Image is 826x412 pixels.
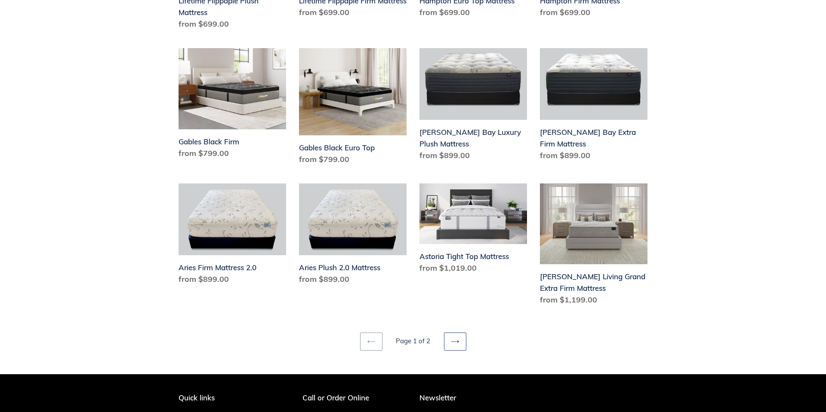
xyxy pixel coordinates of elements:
p: Newsletter [419,394,647,402]
a: Chadwick Bay Luxury Plush Mattress [419,48,527,165]
a: Scott Living Grand Extra Firm Mattress [540,183,647,309]
a: Gables Black Firm [179,48,286,162]
a: Gables Black Euro Top [299,48,407,168]
a: Aries Plush 2.0 Mattress [299,183,407,288]
p: Quick links [179,394,267,402]
li: Page 1 of 2 [384,336,442,346]
a: Astoria Tight Top Mattress [419,183,527,277]
p: Call or Order Online [302,394,407,402]
a: Aries Firm Mattress 2.0 [179,183,286,288]
a: Chadwick Bay Extra Firm Mattress [540,48,647,165]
